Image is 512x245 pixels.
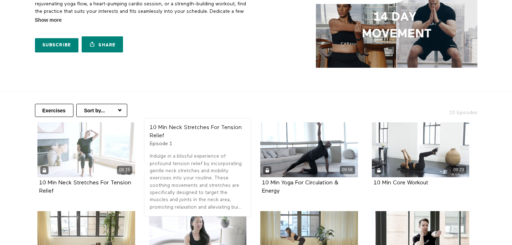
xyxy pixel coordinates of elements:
a: 10 Min Neck Stretches For Tension Relief 08:19 [37,122,135,177]
a: 10 Min Yoga For Circulation & Energy [262,180,338,194]
a: Share [82,36,123,52]
a: 10 Min Yoga For Circulation & Energy 09:58 [260,122,358,177]
span: Show more [35,16,62,24]
p: Indulge in a blissful experience of profound tension relief by incorporating gentle neck stretche... [150,153,245,210]
span: Episode 1 [150,141,172,146]
a: 10 Min Core Workout 09:23 [372,122,470,177]
div: 09:58 [340,166,355,174]
div: 08:19 [117,166,132,174]
a: Subscribe [35,38,79,52]
a: 10 Min Core Workout [374,180,428,185]
a: 10 Min Neck Stretches For Tension Relief [39,180,131,194]
h2: 10 Episodes [401,104,482,116]
strong: 10 Min Neck Stretches For Tension Relief [150,125,242,139]
div: 09:23 [451,166,466,174]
